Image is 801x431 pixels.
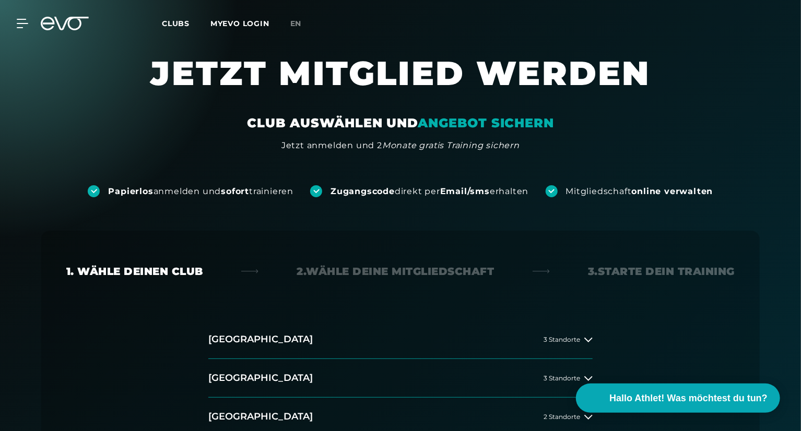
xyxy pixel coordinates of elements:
span: 3 Standorte [544,336,580,343]
div: 1. Wähle deinen Club [66,264,203,279]
h2: [GEOGRAPHIC_DATA] [208,372,313,385]
strong: online verwalten [632,186,713,196]
span: Hallo Athlet! Was möchtest du tun? [609,391,768,405]
h1: JETZT MITGLIED WERDEN [87,52,714,115]
a: Clubs [162,18,210,28]
span: 3 Standorte [544,375,580,381]
div: Mitgliedschaft [566,186,713,197]
a: en [290,18,314,30]
em: Monate gratis Training sichern [382,140,520,150]
strong: Zugangscode [331,186,395,196]
div: Jetzt anmelden und 2 [281,139,520,152]
strong: Papierlos [108,186,153,196]
h2: [GEOGRAPHIC_DATA] [208,410,313,423]
strong: Email/sms [440,186,490,196]
button: [GEOGRAPHIC_DATA]3 Standorte [208,320,593,359]
h2: [GEOGRAPHIC_DATA] [208,333,313,346]
div: 3. Starte dein Training [588,264,735,279]
div: direkt per erhalten [331,186,528,197]
span: 2 Standorte [544,413,580,420]
span: en [290,19,302,28]
em: ANGEBOT SICHERN [418,115,554,130]
a: MYEVO LOGIN [210,19,269,28]
button: Hallo Athlet! Was möchtest du tun? [576,384,780,413]
span: Clubs [162,19,190,28]
button: [GEOGRAPHIC_DATA]3 Standorte [208,359,593,398]
div: CLUB AUSWÄHLEN UND [247,115,553,131]
strong: sofort [221,186,249,196]
div: 2. Wähle deine Mitgliedschaft [297,264,494,279]
div: anmelden und trainieren [108,186,293,197]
